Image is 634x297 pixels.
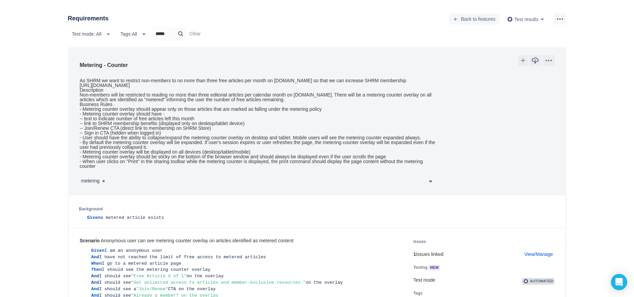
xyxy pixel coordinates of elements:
span: metering [81,178,99,185]
span: I am an anonymous user [105,248,163,253]
h3: Metering - Counter [80,61,128,69]
span: on the overlay [306,280,343,285]
span: on the overlay [186,274,223,279]
label: Background [79,207,103,212]
div: Business Rules [80,102,438,107]
span: I should see [99,274,131,279]
h3: Requirements [68,14,109,23]
div: - By default the metering counter overlay will be expanded. If user's session expires or user ref... [80,140,438,150]
div: - User should have the ability to collapse/expand the metering counter overlay on desktop and tab... [80,135,438,140]
div: -- Join/Renew CTA (direct link to membership on SHRM Store) [80,126,438,130]
span: I should see the metering counter overlay [102,267,211,272]
div: Test mode [413,277,555,284]
span: And [91,255,99,260]
span: Back to features [461,14,495,24]
span: add icon [520,58,526,63]
span: And [91,280,99,285]
span: search icon [177,31,185,37]
span: download icon [531,56,539,65]
img: AgwABIgr006M16MAAAAASUVORK5CYII= [507,16,513,22]
span: I should see a [99,286,136,292]
span: CTA on the overlay [168,286,216,292]
span: "Free Article X of 1" [131,274,187,279]
div: [URL][DOMAIN_NAME] [80,83,438,88]
span: Automated [530,279,553,283]
span: I have not reached the limit of free access to metered articles [99,255,266,260]
h5: Tags [413,290,526,297]
b: 1 [413,251,416,257]
span: "Get unlimited access to articles and member-exclusive resources." [131,280,306,285]
div: - Metering counter overlay should be sticky on the bottom of the browser window and should always... [80,154,438,159]
span: I should see [99,280,131,285]
button: Test results [503,14,551,24]
div: Anonymous user can see metering counter overlay on articles identified as metered content [80,238,294,243]
a: Clear [189,31,201,36]
h5: Testing [413,264,526,271]
div: Description [80,88,438,92]
div: - When user clicks on "Print" in the sharing toolbar while the metering counter is displayed, the... [80,159,438,169]
div: Open Intercom Messenger [611,274,627,290]
div: - Metering counter overlay should appear only on those articles that are marked as falling under ... [80,107,438,111]
span: And [91,274,99,279]
span: more [545,56,553,65]
span: Given [87,215,101,220]
div: -- Sign in CTA (hidden when logged in) [80,130,438,135]
div: Non-members will be restricted to reading no more than three editorial articles per calendar mont... [80,92,438,102]
div: - Metering counter overlay should have - [80,111,438,116]
b: Scenario [80,238,100,243]
div: As SHRM we want to restrict non-members to no more than three free articles per month on [DOMAIN_... [80,78,438,83]
span: Then [91,267,102,272]
a: Automated [522,277,555,283]
span: And [91,286,99,292]
span: Tags: All [121,29,137,39]
span: I go to a metered article page [102,261,181,266]
span: "Join/Renew" [136,286,168,292]
div: - Metering counter overlay will be displayed on all devices (desktop/tablet/mobile) [80,150,438,154]
a: View/Manage [524,251,553,258]
button: Tags:All [116,29,152,39]
div: -- text to indicate number of free articles left this month [80,116,438,121]
h5: Issues [413,238,526,245]
span: When [91,261,102,266]
p: Issues linked [413,251,555,258]
a: Back to features [449,16,500,21]
button: Back to features [449,14,500,24]
img: AgwABIgr006M16MAAAAASUVORK5CYII= [523,279,529,284]
span: more [556,15,564,23]
span: NEW [429,266,440,269]
button: Test mode: All [68,29,116,39]
span: Test mode: All [72,29,102,39]
span: a metered article exists [101,215,164,220]
span: Test results [514,16,539,22]
button: metering, remove [101,178,106,184]
div: -- link to SHRM membership benefits (displayed only on desktop/tablet device) [80,121,438,126]
span: Given [91,248,105,253]
span: back icon [453,16,458,22]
